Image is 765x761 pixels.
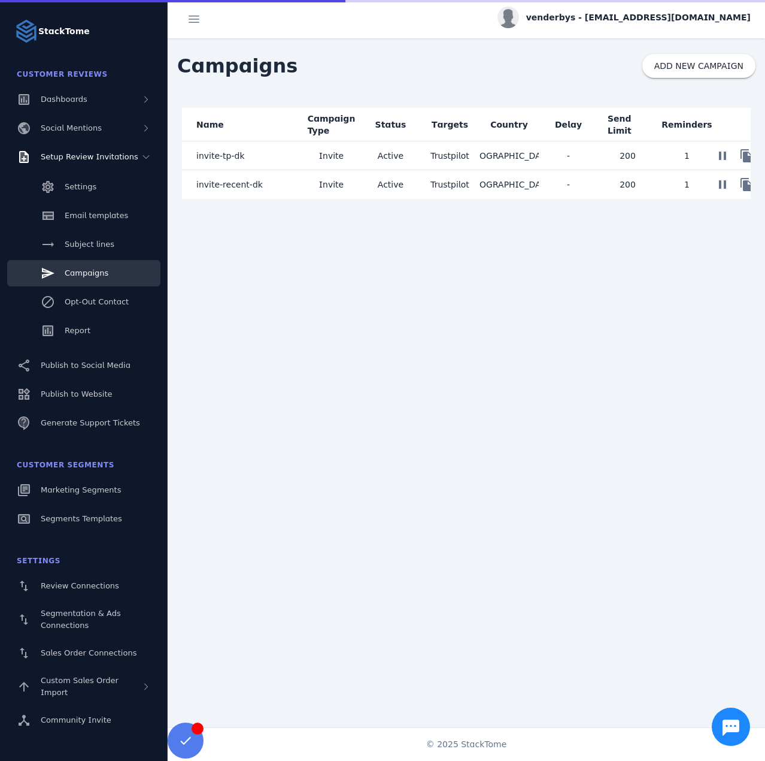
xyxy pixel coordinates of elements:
[657,170,717,199] mat-cell: 1
[41,648,136,657] span: Sales Order Connections
[497,7,751,28] button: venderbys - [EMAIL_ADDRESS][DOMAIN_NAME]
[41,609,121,630] span: Segmentation & Ads Connections
[41,95,87,104] span: Dashboards
[41,514,122,523] span: Segments Templates
[598,170,657,199] mat-cell: 200
[17,461,114,469] span: Customer Segments
[65,211,128,220] span: Email templates
[41,581,119,590] span: Review Connections
[41,485,121,494] span: Marketing Segments
[41,123,102,132] span: Social Mentions
[17,557,60,565] span: Settings
[7,203,160,229] a: Email templates
[7,352,160,379] a: Publish to Social Media
[41,676,119,697] span: Custom Sales Order Import
[539,108,598,141] mat-header-cell: Delay
[657,141,717,170] mat-cell: 1
[526,11,751,24] span: venderbys - [EMAIL_ADDRESS][DOMAIN_NAME]
[539,170,598,199] mat-cell: -
[7,260,160,286] a: Campaigns
[7,640,160,666] a: Sales Order Connections
[65,182,96,191] span: Settings
[430,180,469,189] span: Trustpilot
[7,602,160,638] a: Segmentation & Ads Connections
[361,141,420,170] mat-cell: Active
[7,707,160,733] a: Community Invite
[430,151,469,161] span: Trustpilot
[598,141,657,170] mat-cell: 200
[7,289,160,315] a: Opt-Out Contact
[7,381,160,407] a: Publish to Website
[361,108,420,141] mat-header-cell: Status
[302,108,361,141] mat-header-cell: Campaign Type
[17,70,108,78] span: Customer Reviews
[319,177,344,192] span: Invite
[65,240,114,249] span: Subject lines
[41,361,130,370] span: Publish to Social Media
[657,108,717,141] mat-header-cell: Reminders
[41,418,140,427] span: Generate Support Tickets
[196,177,263,192] span: invite-recent-dk
[168,42,307,90] span: Campaigns
[65,297,129,306] span: Opt-Out Contact
[7,410,160,436] a: Generate Support Tickets
[41,715,111,724] span: Community Invite
[196,149,245,163] span: invite-tp-dk
[361,170,420,199] mat-cell: Active
[38,25,90,38] strong: StackTome
[7,573,160,599] a: Review Connections
[479,170,539,199] mat-cell: [GEOGRAPHIC_DATA]
[182,108,302,141] mat-header-cell: Name
[7,477,160,503] a: Marketing Segments
[7,174,160,200] a: Settings
[539,141,598,170] mat-cell: -
[319,149,344,163] span: Invite
[420,108,479,141] mat-header-cell: Targets
[65,268,108,277] span: Campaigns
[598,108,657,141] mat-header-cell: Send Limit
[497,7,519,28] img: profile.jpg
[479,108,539,141] mat-header-cell: Country
[65,326,90,335] span: Report
[7,506,160,532] a: Segments Templates
[479,141,539,170] mat-cell: [GEOGRAPHIC_DATA]
[7,318,160,344] a: Report
[41,389,112,398] span: Publish to Website
[642,54,755,78] button: ADD NEW CAMPAIGN
[654,62,743,70] span: ADD NEW CAMPAIGN
[14,19,38,43] img: Logo image
[426,738,507,751] span: © 2025 StackTome
[7,231,160,258] a: Subject lines
[41,152,138,161] span: Setup Review Invitations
